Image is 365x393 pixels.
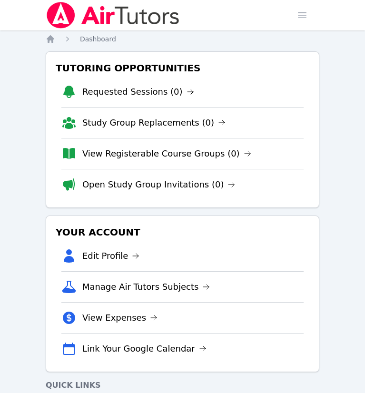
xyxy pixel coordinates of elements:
a: Open Study Group Invitations (0) [82,178,236,191]
a: Link Your Google Calendar [82,342,207,355]
a: Manage Air Tutors Subjects [82,280,210,294]
a: View Registerable Course Groups (0) [82,147,251,160]
h4: Quick Links [46,380,319,391]
a: Dashboard [80,34,116,44]
a: View Expenses [82,311,158,324]
a: Requested Sessions (0) [82,85,194,98]
img: Air Tutors [46,2,180,29]
h3: Tutoring Opportunities [54,59,311,77]
nav: Breadcrumb [46,34,319,44]
a: Study Group Replacements (0) [82,116,226,129]
span: Dashboard [80,35,116,43]
h3: Your Account [54,224,311,241]
a: Edit Profile [82,249,140,263]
